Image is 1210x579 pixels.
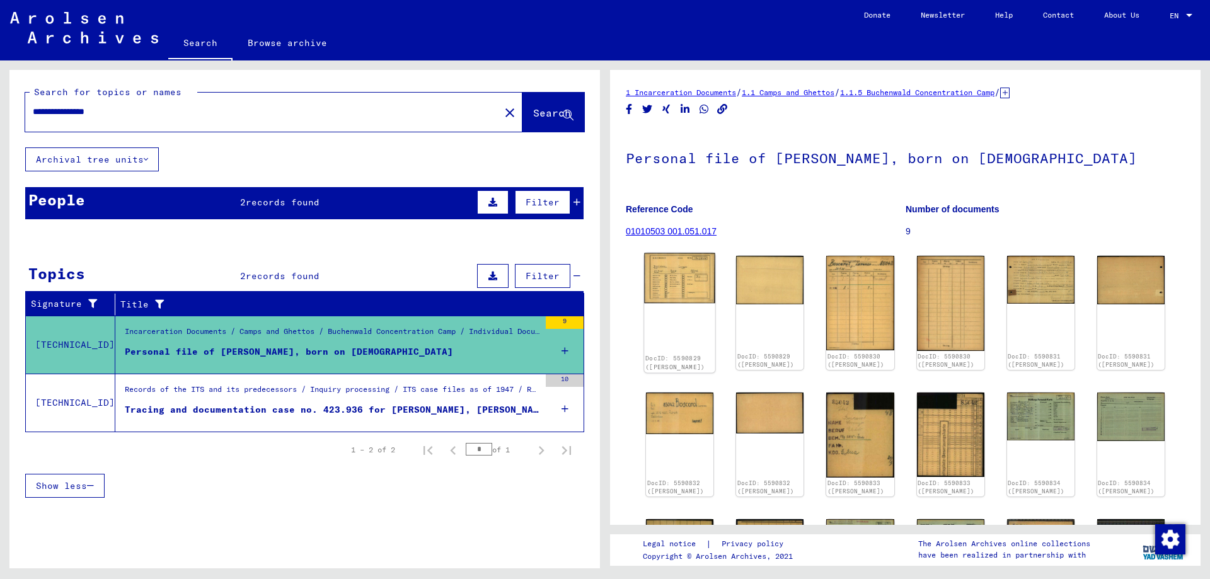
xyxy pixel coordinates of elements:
a: DocID: 5590830 ([PERSON_NAME]) [918,353,974,369]
a: DocID: 5590833 ([PERSON_NAME]) [918,479,974,495]
a: DocID: 5590834 ([PERSON_NAME]) [1098,479,1155,495]
button: Share on LinkedIn [679,101,692,117]
button: Search [522,93,584,132]
a: Privacy policy [712,537,798,551]
td: [TECHNICAL_ID] [26,374,115,432]
a: DocID: 5590830 ([PERSON_NAME]) [827,353,884,369]
img: yv_logo.png [1140,534,1187,565]
span: / [736,86,742,98]
div: Personal file of [PERSON_NAME], born on [DEMOGRAPHIC_DATA] [125,345,453,358]
div: Title [120,298,559,311]
span: 2 [240,197,246,208]
img: Change consent [1155,524,1185,554]
span: / [994,86,1000,98]
div: of 1 [466,444,529,456]
button: Archival tree units [25,147,159,171]
img: 001.jpg [644,253,715,304]
a: DocID: 5590833 ([PERSON_NAME]) [827,479,884,495]
a: 1.1.5 Buchenwald Concentration Camp [840,88,994,97]
span: Filter [526,197,560,208]
mat-label: Search for topics or names [34,86,181,98]
a: 01010503 001.051.017 [626,226,717,236]
button: Copy link [716,101,729,117]
button: Next page [529,437,554,462]
img: 001.jpg [646,393,713,433]
span: Filter [526,270,560,282]
div: | [643,537,798,551]
b: Number of documents [906,204,1000,214]
div: Title [120,294,572,314]
span: Search [533,106,571,119]
a: DocID: 5590834 ([PERSON_NAME]) [1008,479,1064,495]
span: Show less [36,480,87,491]
p: Copyright © Arolsen Archives, 2021 [643,551,798,562]
h1: Personal file of [PERSON_NAME], born on [DEMOGRAPHIC_DATA] [626,129,1185,185]
img: 001.jpg [1007,393,1075,440]
a: Browse archive [233,28,342,58]
button: Filter [515,190,570,214]
mat-icon: close [502,105,517,120]
img: 002.jpg [917,519,984,568]
span: records found [246,197,320,208]
a: 1.1 Camps and Ghettos [742,88,834,97]
img: 002.jpg [736,393,804,433]
a: DocID: 5590832 ([PERSON_NAME]) [737,479,794,495]
button: Filter [515,264,570,288]
img: 002.jpg [1097,256,1165,304]
img: 001.jpg [826,519,894,567]
img: 001.jpg [826,256,894,350]
button: Share on WhatsApp [698,101,711,117]
button: Share on Twitter [641,101,654,117]
div: Incarceration Documents / Camps and Ghettos / Buchenwald Concentration Camp / Individual Document... [125,326,539,343]
a: DocID: 5590832 ([PERSON_NAME]) [647,479,704,495]
img: 002.jpg [917,256,984,351]
img: 002.jpg [1097,393,1165,441]
b: Reference Code [626,204,693,214]
p: 9 [906,225,1185,238]
a: DocID: 5590829 ([PERSON_NAME]) [645,355,705,371]
div: 1 – 2 of 2 [351,444,395,456]
div: People [28,188,85,211]
button: Clear [497,100,522,125]
span: / [834,86,840,98]
div: Tracing and documentation case no. 423.936 for [PERSON_NAME], [PERSON_NAME] born [DEMOGRAPHIC_DATA] [125,403,539,416]
div: 10 [546,374,584,387]
img: 001.jpg [826,393,894,478]
button: Share on Facebook [623,101,636,117]
div: Signature [31,294,118,314]
div: Signature [31,297,105,311]
button: Previous page [441,437,466,462]
button: Last page [554,437,579,462]
p: The Arolsen Archives online collections [918,538,1090,549]
span: EN [1170,11,1184,20]
img: 001.jpg [1007,256,1075,304]
a: DocID: 5590829 ([PERSON_NAME]) [737,353,794,369]
a: DocID: 5590831 ([PERSON_NAME]) [1008,353,1064,369]
img: 002.jpg [917,393,984,476]
button: Show less [25,474,105,498]
a: Search [168,28,233,60]
button: Share on Xing [660,101,673,117]
img: Arolsen_neg.svg [10,12,158,43]
button: First page [415,437,441,462]
a: Legal notice [643,537,706,551]
a: 1 Incarceration Documents [626,88,736,97]
img: 002.jpg [736,256,804,304]
p: have been realized in partnership with [918,549,1090,561]
a: DocID: 5590831 ([PERSON_NAME]) [1098,353,1155,369]
div: Records of the ITS and its predecessors / Inquiry processing / ITS case files as of 1947 / Reposi... [125,384,539,401]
